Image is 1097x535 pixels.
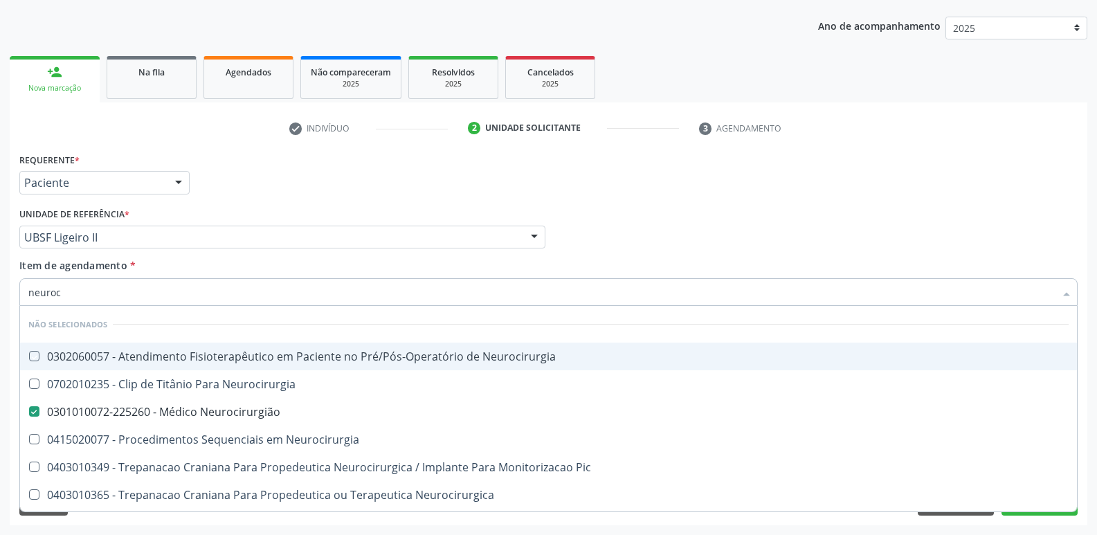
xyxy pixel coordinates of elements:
[24,176,161,190] span: Paciente
[226,66,271,78] span: Agendados
[485,122,581,134] div: Unidade solicitante
[19,149,80,171] label: Requerente
[24,230,517,244] span: UBSF Ligeiro II
[138,66,165,78] span: Na fila
[19,259,127,272] span: Item de agendamento
[28,379,1069,390] div: 0702010235 - Clip de Titânio Para Neurocirurgia
[19,83,90,93] div: Nova marcação
[311,66,391,78] span: Não compareceram
[516,79,585,89] div: 2025
[432,66,475,78] span: Resolvidos
[28,462,1069,473] div: 0403010349 - Trepanacao Craniana Para Propedeutica Neurocirurgica / Implante Para Monitorizacao Pic
[47,64,62,80] div: person_add
[19,204,129,226] label: Unidade de referência
[28,406,1069,417] div: 0301010072-225260 - Médico Neurocirurgião
[28,489,1069,500] div: 0403010365 - Trepanacao Craniana Para Propedeutica ou Terapeutica Neurocirurgica
[419,79,488,89] div: 2025
[28,434,1069,445] div: 0415020077 - Procedimentos Sequenciais em Neurocirurgia
[527,66,574,78] span: Cancelados
[311,79,391,89] div: 2025
[28,278,1055,306] input: Buscar por procedimentos
[28,351,1069,362] div: 0302060057 - Atendimento Fisioterapêutico em Paciente no Pré/Pós-Operatório de Neurocirurgia
[468,122,480,134] div: 2
[818,17,941,34] p: Ano de acompanhamento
